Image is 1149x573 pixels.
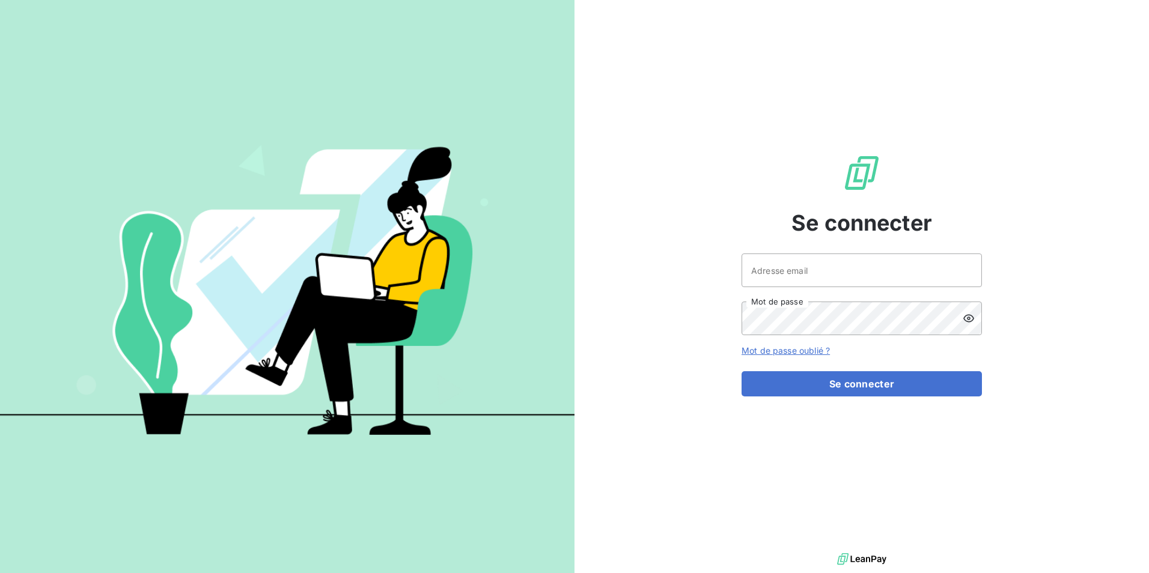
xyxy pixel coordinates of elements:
[742,345,830,356] a: Mot de passe oublié ?
[791,207,932,239] span: Se connecter
[742,371,982,396] button: Se connecter
[843,154,881,192] img: Logo LeanPay
[742,253,982,287] input: placeholder
[837,550,886,568] img: logo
